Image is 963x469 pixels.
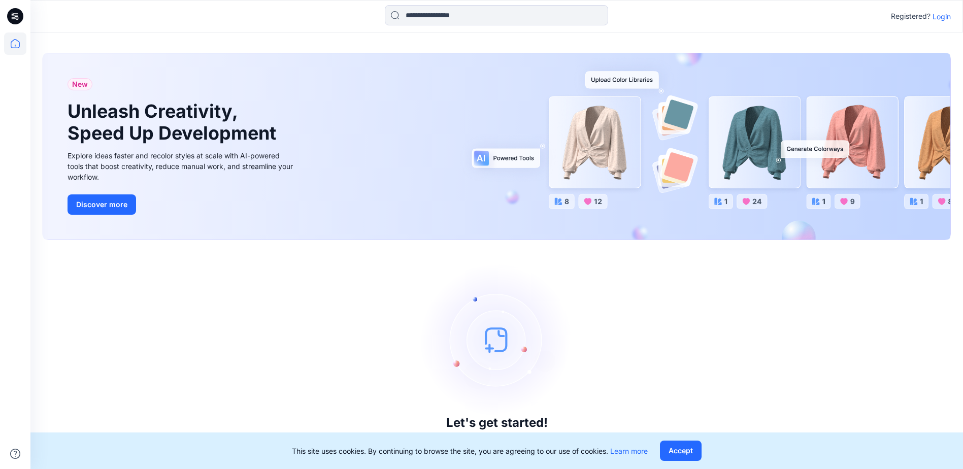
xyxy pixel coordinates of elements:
span: New [72,78,88,90]
button: Accept [660,441,702,461]
button: Discover more [68,194,136,215]
img: empty-state-image.svg [421,263,573,416]
div: Explore ideas faster and recolor styles at scale with AI-powered tools that boost creativity, red... [68,150,296,182]
a: Learn more [610,447,648,455]
p: This site uses cookies. By continuing to browse the site, you are agreeing to our use of cookies. [292,446,648,456]
h3: Let's get started! [446,416,548,430]
p: Registered? [891,10,931,22]
p: Login [933,11,951,22]
h1: Unleash Creativity, Speed Up Development [68,100,281,144]
a: Discover more [68,194,296,215]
